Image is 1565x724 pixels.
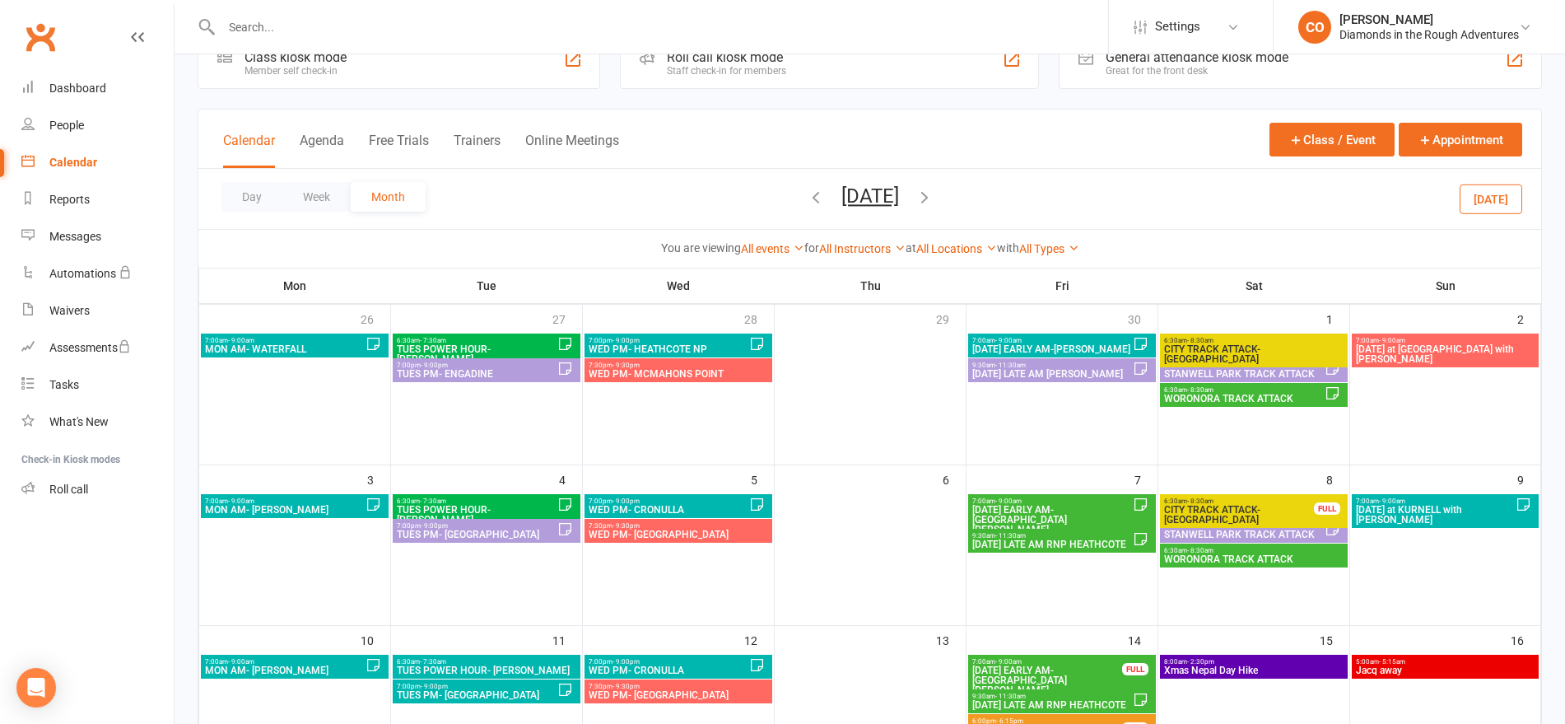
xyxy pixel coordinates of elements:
div: 5 [751,465,774,493]
th: Fri [966,269,1158,303]
a: Messages [21,218,174,255]
span: TUES POWER HOUR- [PERSON_NAME] [396,505,557,525]
div: Roll call kiosk mode [667,49,786,65]
span: TUES PM- [GEOGRAPHIC_DATA] [396,690,557,700]
span: 7:00pm [588,337,749,344]
span: - 9:00am [995,337,1022,344]
a: Waivers [21,292,174,329]
input: Search... [217,16,1108,39]
div: 26 [361,305,390,332]
th: Wed [583,269,775,303]
a: All Types [1019,242,1079,255]
div: Reports [49,193,90,206]
span: 6:30am [1163,547,1344,554]
span: - 11:30am [995,532,1026,539]
div: 10 [361,626,390,653]
a: Roll call [21,471,174,508]
span: [DATE] LATE AM RNP HEATHCOTE [971,539,1133,549]
span: [DATE] LATE AM RNP HEATHCOTE [971,700,1133,710]
a: Automations [21,255,174,292]
span: 7:00pm [396,522,557,530]
div: 2 [1517,305,1540,332]
span: [DATE] LATE AM [PERSON_NAME] [971,369,1133,379]
div: 14 [1128,626,1157,653]
button: Class / Event [1269,123,1395,156]
span: 7:00am [1355,337,1535,344]
button: [DATE] [841,185,899,208]
span: 9:30am [971,362,1133,369]
span: - 9:00am [228,497,254,505]
span: 6:30am [396,337,557,344]
span: CITY TRACK ATTACK- [GEOGRAPHIC_DATA] [1163,505,1315,525]
div: 27 [552,305,582,332]
span: 7:00am [1355,497,1516,505]
span: WED PM- [GEOGRAPHIC_DATA] [588,530,769,539]
a: All Locations [916,242,997,255]
span: - 11:30am [995,693,1026,700]
span: - 9:30pm [612,522,640,530]
span: 7:00pm [396,362,557,369]
span: 7:00pm [588,497,749,505]
a: All Instructors [819,242,906,255]
span: TUES POWER HOUR- [PERSON_NAME] [396,344,557,364]
span: Xmas Nepal Day Hike [1163,666,1344,675]
span: 9:30am [971,532,1133,539]
button: Free Trials [369,133,429,168]
span: - 2:30pm [1187,658,1214,666]
span: - 9:00pm [612,337,640,344]
span: 7:00am [204,658,366,666]
div: 7 [1134,465,1157,493]
div: 11 [552,626,582,653]
span: - 8:30am [1187,386,1213,394]
span: 7:00pm [588,658,749,666]
span: 7:00am [204,497,366,505]
div: Tasks [49,378,79,391]
span: STANWELL PARK TRACK ATTACK [1163,369,1325,379]
span: 6:30am [396,497,557,505]
div: Great for the front desk [1106,65,1288,77]
div: Dashboard [49,82,106,95]
span: 7:00am [971,658,1123,666]
span: - 8:30am [1187,497,1213,505]
div: People [49,119,84,132]
span: 8:00am [1163,658,1344,666]
span: 7:00am [971,337,1133,344]
span: [DATE] EARLY AM-[PERSON_NAME] [971,344,1133,354]
div: 6 [943,465,966,493]
span: MON AM- [PERSON_NAME] [204,666,366,675]
a: Reports [21,181,174,218]
a: All events [741,242,804,255]
a: What's New [21,404,174,441]
div: Staff check-in for members [667,65,786,77]
div: 28 [744,305,774,332]
span: TUES POWER HOUR- [PERSON_NAME] [396,666,577,675]
div: 1 [1326,305,1349,332]
span: WED PM- [GEOGRAPHIC_DATA] [588,690,769,700]
th: Sat [1158,269,1350,303]
a: Tasks [21,367,174,404]
div: 3 [367,465,390,493]
button: Week [282,182,351,212]
span: - 9:00am [995,497,1022,505]
span: - 7:30am [420,497,446,505]
button: Online Meetings [525,133,619,168]
span: 7:00am [204,337,366,344]
a: Calendar [21,144,174,181]
th: Sun [1350,269,1541,303]
div: Roll call [49,483,88,496]
div: 29 [936,305,966,332]
span: Settings [1155,8,1200,45]
th: Thu [775,269,966,303]
span: 7:30pm [588,362,769,369]
th: Tue [391,269,583,303]
span: [DATE] at [GEOGRAPHIC_DATA] with [PERSON_NAME] [1355,344,1535,364]
div: 15 [1320,626,1349,653]
span: 6:30am [1163,386,1325,394]
span: - 8:30am [1187,547,1213,554]
strong: with [997,241,1019,255]
span: - 9:00pm [421,683,448,690]
div: General attendance kiosk mode [1106,49,1288,65]
span: 6:30am [396,658,577,666]
div: 12 [744,626,774,653]
strong: You are viewing [661,241,741,255]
